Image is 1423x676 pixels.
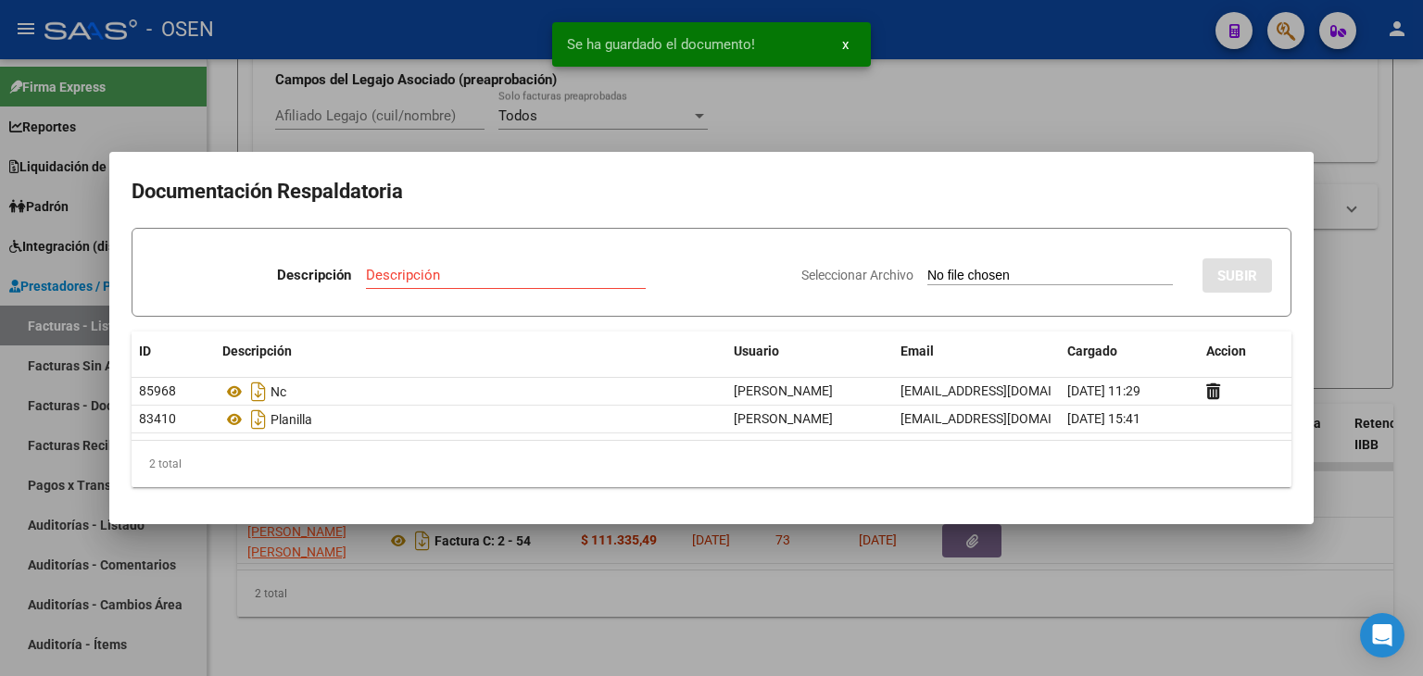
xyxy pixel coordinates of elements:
span: [DATE] 15:41 [1067,411,1140,426]
span: [DATE] 11:29 [1067,383,1140,398]
i: Descargar documento [246,377,271,407]
span: [PERSON_NAME] [734,411,833,426]
button: SUBIR [1203,258,1272,293]
span: [PERSON_NAME] [734,383,833,398]
span: Se ha guardado el documento! [567,35,755,54]
datatable-header-cell: ID [132,332,215,371]
div: Open Intercom Messenger [1360,613,1404,657]
i: Descargar documento [246,405,271,434]
span: Descripción [222,344,292,358]
div: Planilla [222,405,719,434]
span: Usuario [734,344,779,358]
span: 83410 [139,411,176,426]
span: ID [139,344,151,358]
span: Email [900,344,934,358]
span: Seleccionar Archivo [801,268,913,282]
div: Nc [222,377,719,407]
datatable-header-cell: Email [893,332,1060,371]
span: Cargado [1067,344,1117,358]
datatable-header-cell: Descripción [215,332,726,371]
span: Accion [1206,344,1246,358]
span: 85968 [139,383,176,398]
datatable-header-cell: Usuario [726,332,893,371]
datatable-header-cell: Cargado [1060,332,1199,371]
div: 2 total [132,441,1291,487]
span: [EMAIL_ADDRESS][DOMAIN_NAME] [900,383,1106,398]
span: x [842,36,849,53]
button: x [827,28,863,61]
span: SUBIR [1217,268,1257,284]
datatable-header-cell: Accion [1199,332,1291,371]
span: [EMAIL_ADDRESS][DOMAIN_NAME] [900,411,1106,426]
p: Descripción [277,265,351,286]
h2: Documentación Respaldatoria [132,174,1291,209]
